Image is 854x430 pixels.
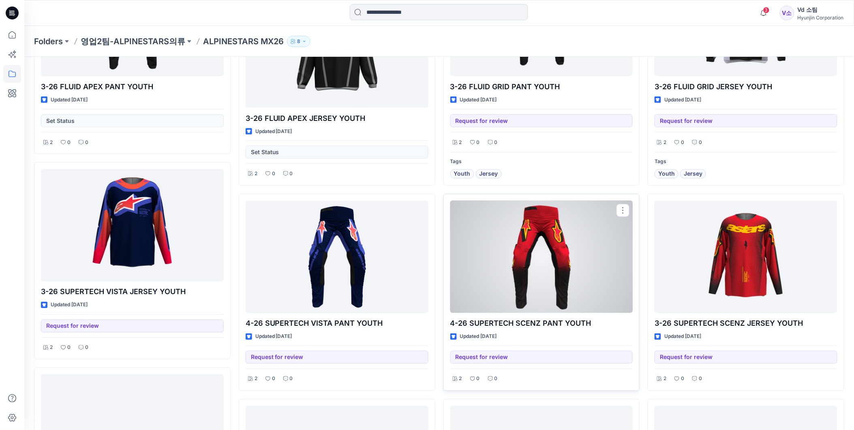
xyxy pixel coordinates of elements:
[477,138,480,147] p: 0
[51,301,88,310] p: Updated [DATE]
[246,318,428,329] p: 4-26 SUPERTECH VISTA PANT YOUTH
[798,15,844,21] div: Hyunjin Corporation
[255,333,292,341] p: Updated [DATE]
[255,170,257,178] p: 2
[655,201,837,313] a: 3-26 SUPERTECH SCENZ JERSEY YOUTH
[272,375,275,383] p: 0
[246,201,428,313] a: 4-26 SUPERTECH VISTA PANT YOUTH
[454,169,471,179] span: Youth
[460,96,497,104] p: Updated [DATE]
[85,344,88,352] p: 0
[255,375,257,383] p: 2
[798,5,844,15] div: Vd 소팀
[699,375,702,383] p: 0
[655,318,837,329] p: 3-26 SUPERTECH SCENZ JERSEY YOUTH
[297,37,300,46] p: 8
[41,286,224,298] p: 3-26 SUPERTECH VISTA JERSEY YOUTH
[684,169,702,179] span: Jersey
[450,157,633,166] p: Tags
[51,96,88,104] p: Updated [DATE]
[272,170,275,178] p: 0
[290,170,293,178] p: 0
[50,138,53,147] p: 2
[459,138,462,147] p: 2
[450,81,633,92] p: 3-26 FLUID GRID PANT YOUTH
[34,36,63,47] a: Folders
[459,375,462,383] p: 2
[655,157,837,166] p: Tags
[450,318,633,329] p: 4-26 SUPERTECH SCENZ PANT YOUTH
[655,81,837,92] p: 3-26 FLUID GRID JERSEY YOUTH
[681,138,684,147] p: 0
[246,113,428,124] p: 3-26 FLUID APEX JERSEY YOUTH
[477,375,480,383] p: 0
[41,169,224,282] a: 3-26 SUPERTECH VISTA JERSEY YOUTH
[780,6,794,20] div: V소
[664,375,666,383] p: 2
[41,81,224,92] p: 3-26 FLUID APEX PANT YOUTH
[67,344,71,352] p: 0
[255,127,292,136] p: Updated [DATE]
[460,333,497,341] p: Updated [DATE]
[85,138,88,147] p: 0
[81,36,185,47] a: 영업2팀-ALPINESTARS의류
[494,375,498,383] p: 0
[50,344,53,352] p: 2
[699,138,702,147] p: 0
[658,169,675,179] span: Youth
[203,36,284,47] p: ALPINESTARS MX26
[763,7,770,13] span: 3
[290,375,293,383] p: 0
[67,138,71,147] p: 0
[494,138,498,147] p: 0
[664,138,666,147] p: 2
[664,333,701,341] p: Updated [DATE]
[664,96,701,104] p: Updated [DATE]
[681,375,684,383] p: 0
[479,169,498,179] span: Jersey
[287,36,310,47] button: 8
[450,201,633,313] a: 4-26 SUPERTECH SCENZ PANT YOUTH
